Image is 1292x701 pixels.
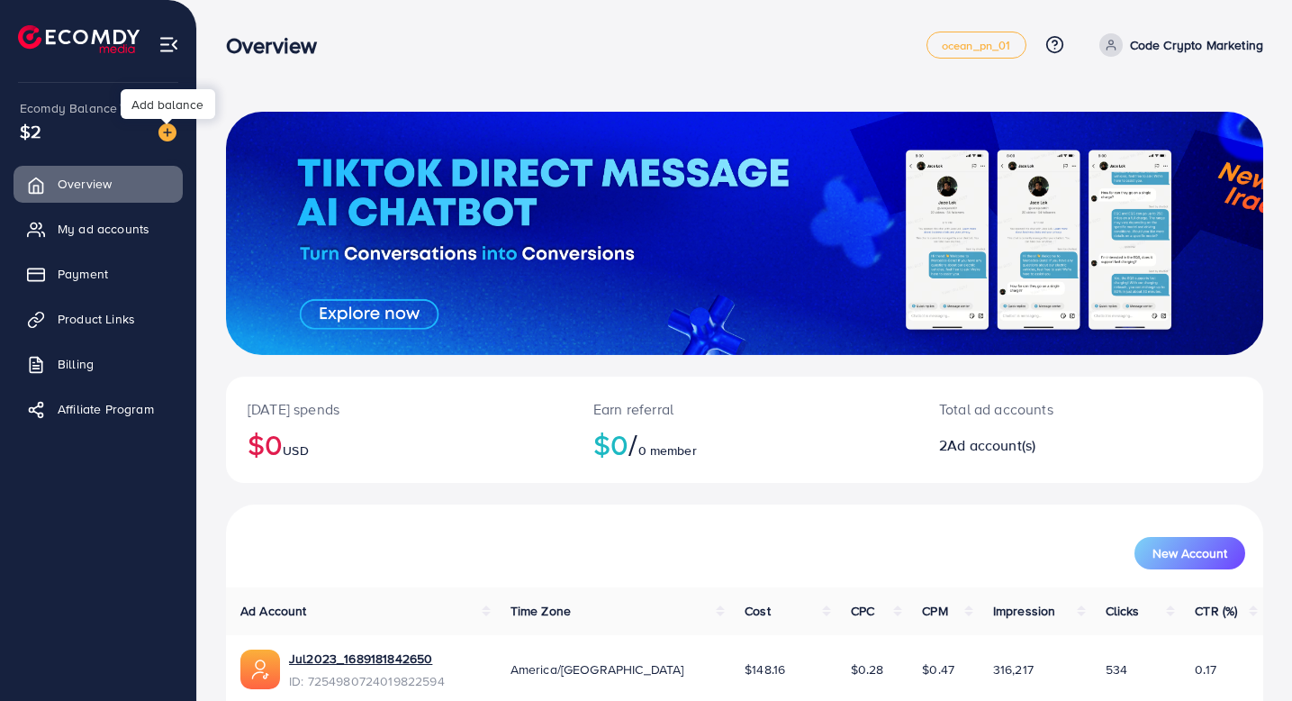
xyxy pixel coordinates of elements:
[14,211,183,247] a: My ad accounts
[993,602,1056,620] span: Impression
[1152,547,1227,560] span: New Account
[1195,602,1237,620] span: CTR (%)
[58,220,149,238] span: My ad accounts
[993,660,1034,678] span: 316,217
[289,672,445,690] span: ID: 7254980724019822594
[1195,660,1216,678] span: 0.17
[20,118,41,144] span: $2
[922,660,954,678] span: $0.47
[289,650,445,668] a: Jul2023_1689181842650
[939,437,1155,454] h2: 2
[510,660,684,678] span: America/[GEOGRAPHIC_DATA]
[14,166,183,202] a: Overview
[14,301,183,337] a: Product Links
[20,99,117,117] span: Ecomdy Balance
[1134,537,1245,569] button: New Account
[745,602,771,620] span: Cost
[851,660,884,678] span: $0.28
[947,435,1035,455] span: Ad account(s)
[593,398,896,420] p: Earn referral
[58,400,154,418] span: Affiliate Program
[248,427,550,461] h2: $0
[1092,33,1263,57] a: Code Crypto Marketing
[58,310,135,328] span: Product Links
[851,602,874,620] span: CPC
[1106,602,1140,620] span: Clicks
[926,32,1026,59] a: ocean_pn_01
[18,25,140,53] img: logo
[14,256,183,292] a: Payment
[593,427,896,461] h2: $0
[939,398,1155,420] p: Total ad accounts
[240,650,280,689] img: ic-ads-acc.e4c84228.svg
[58,175,112,193] span: Overview
[283,442,308,460] span: USD
[14,391,183,427] a: Affiliate Program
[121,89,215,119] div: Add balance
[58,265,108,283] span: Payment
[510,602,571,620] span: Time Zone
[628,423,637,465] span: /
[638,442,697,460] span: 0 member
[158,34,179,55] img: menu
[58,355,94,373] span: Billing
[1130,34,1263,56] p: Code Crypto Marketing
[240,602,307,620] span: Ad Account
[158,123,176,141] img: image
[248,398,550,420] p: [DATE] spends
[226,32,331,59] h3: Overview
[745,660,785,678] span: $148.16
[1106,660,1127,678] span: 534
[922,602,947,620] span: CPM
[942,40,1011,51] span: ocean_pn_01
[14,346,183,382] a: Billing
